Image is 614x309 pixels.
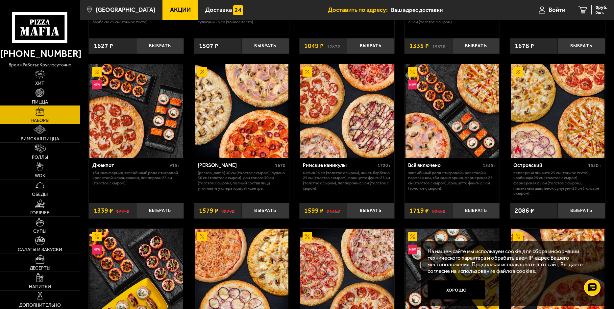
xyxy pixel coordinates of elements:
span: Напитки [29,285,51,289]
button: Хорошо [428,280,485,299]
img: Острое блюдо [513,145,523,154]
span: Обеды [32,192,48,197]
s: 2136 ₽ [327,207,340,214]
img: Новинка [92,80,102,89]
span: Доставка [205,7,232,13]
img: Акционный [513,67,523,77]
span: Супы [33,229,46,234]
p: Мафия 25 см (толстое с сыром), Чикен Барбекю 25 см (толстое с сыром), Прошутто Фунги 25 см (толст... [303,170,391,191]
img: Акционный [303,67,312,77]
span: 1507 ₽ [199,43,218,49]
a: АкционныйРимские каникулы [299,64,394,158]
button: Выбрать [557,38,605,54]
img: Акционный [197,67,207,77]
span: 915 г [169,163,180,168]
span: 2086 ₽ [515,207,534,214]
a: АкционныйХет Трик [194,64,289,158]
span: 1719 ₽ [409,207,429,214]
img: Всё включено [405,64,499,158]
span: 1345 г [483,163,496,168]
a: АкционныйОстрое блюдоОстровский [510,64,605,158]
div: [PERSON_NAME] [198,162,274,169]
span: Войти [549,7,565,13]
s: 1567 ₽ [432,43,445,49]
img: Новинка [408,245,417,254]
button: Выбрать [452,203,500,219]
button: Выбрать [242,203,289,219]
p: Запечённый ролл с тигровой креветкой и пармезаном, Эби Калифорния, Фермерская 25 см (толстое с сы... [408,170,496,191]
button: Выбрать [136,38,184,54]
span: 1599 ₽ [304,207,324,214]
img: Акционный [303,232,312,241]
a: АкционныйНовинкаВсё включено [405,64,500,158]
img: Акционный [197,232,207,241]
img: Хет Трик [195,64,288,158]
span: 1579 ₽ [199,207,218,214]
img: Акционный [408,232,417,241]
span: Десерты [30,266,50,271]
span: 1550 г [588,163,602,168]
p: Пепперони Пиканто 25 см (тонкое тесто), Карбонара 25 см (толстое с сыром), Фермерская 25 см (толс... [513,170,602,196]
a: АкционныйНовинкаДжекпот [89,64,184,158]
s: 1287 ₽ [327,43,340,49]
button: Выбрать [347,38,395,54]
span: Наборы [31,118,49,123]
img: Новинка [92,245,102,254]
div: Островский [513,162,586,169]
span: 1627 ₽ [94,43,113,49]
span: 1339 ₽ [94,207,113,214]
span: 1335 ₽ [409,43,429,49]
button: Выбрать [452,38,500,54]
span: Акции [170,7,191,13]
span: Пицца [32,100,48,105]
div: Всё включено [408,162,481,169]
button: Выбрать [347,203,395,219]
s: 2256 ₽ [432,207,445,214]
div: Джекпот [92,162,168,169]
img: Новинка [408,80,417,89]
img: Акционный [92,67,102,77]
span: 1049 ₽ [304,43,324,49]
img: Акционный [408,67,417,77]
span: Доставить по адресу: [328,7,391,13]
span: 1678 ₽ [515,43,534,49]
s: 2277 ₽ [221,207,234,214]
span: Горячее [30,211,49,215]
div: Римские каникулы [303,162,376,169]
img: Акционный [92,232,102,241]
span: Хит [35,81,44,86]
img: Акционный [513,232,523,241]
img: Островский [511,64,604,158]
span: 0 шт. [596,11,607,14]
button: Выбрать [242,38,289,54]
span: Римская пицца [21,137,59,141]
span: 1720 г [378,163,391,168]
button: Выбрать [136,203,184,219]
img: Римские каникулы [300,64,394,158]
img: 15daf4d41897b9f0e9f617042186c801.svg [233,5,243,15]
button: Выбрать [557,203,605,219]
input: Ваш адрес доставки [391,4,514,16]
span: [GEOGRAPHIC_DATA] [96,7,155,13]
span: Дополнительно [19,303,61,308]
p: Эби Калифорния, Запечённый ролл с тигровой креветкой и пармезаном, Пепперони 25 см (толстое с сыр... [92,170,181,186]
img: Джекпот [89,64,183,158]
span: WOK [35,174,45,178]
span: Роллы [32,155,48,160]
p: На нашем сайте мы используем cookie для сбора информации технического характера и обрабатываем IP... [428,248,595,274]
p: [PERSON_NAME] 30 см (толстое с сыром), Лучано 30 см (толстое с сыром), Дон Томаго 30 см (толстое ... [198,170,286,191]
span: Салаты и закуски [18,248,62,252]
span: 1670 [275,163,285,168]
s: 1727 ₽ [116,207,129,214]
span: 0 руб. [596,5,607,10]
